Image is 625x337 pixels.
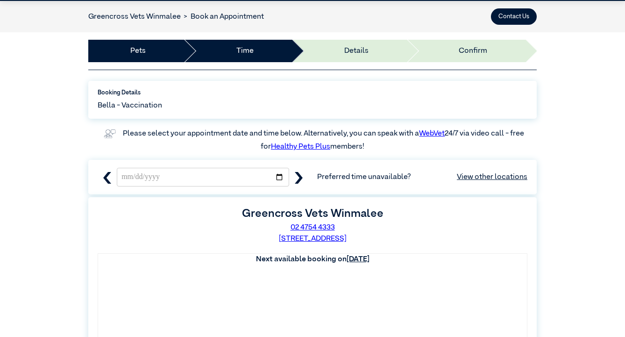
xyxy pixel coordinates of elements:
nav: breadcrumb [88,11,264,22]
label: Greencross Vets Winmalee [242,208,384,219]
a: Healthy Pets Plus [271,143,330,151]
span: Bella - Vaccination [98,100,162,111]
a: Pets [130,45,146,57]
button: Contact Us [491,8,537,25]
img: vet [101,126,119,141]
th: Next available booking on [98,254,527,265]
label: Booking Details [98,88,527,97]
span: Preferred time unavailable? [317,172,527,183]
li: Book an Appointment [181,11,264,22]
a: 02 4754 4333 [291,224,335,231]
a: WebVet [419,130,445,137]
a: View other locations [457,172,527,183]
a: Greencross Vets Winmalee [88,13,181,21]
u: [DATE] [347,256,369,263]
a: Time [236,45,254,57]
a: [STREET_ADDRESS] [279,235,347,243]
label: Please select your appointment date and time below. Alternatively, you can speak with a 24/7 via ... [123,130,526,151]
